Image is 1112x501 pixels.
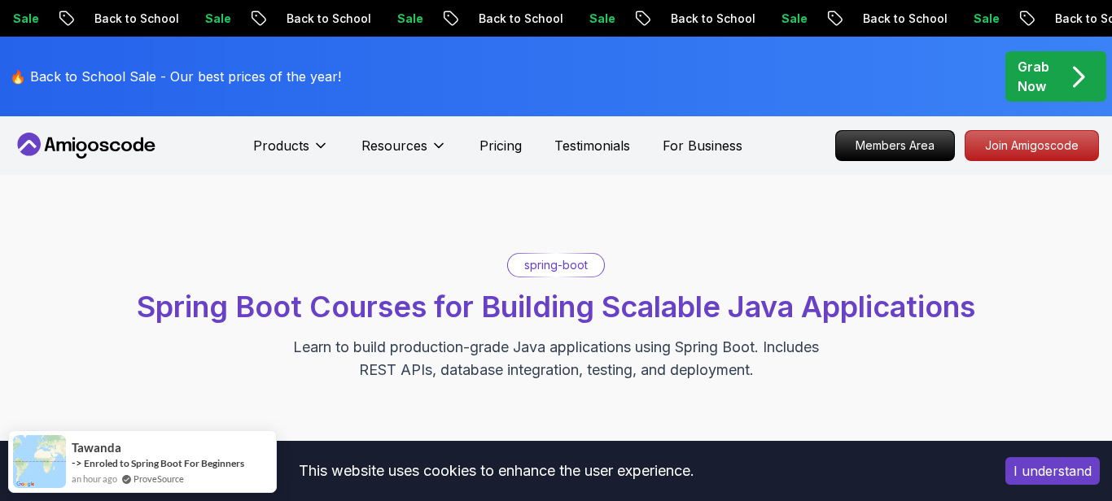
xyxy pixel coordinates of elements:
[845,11,956,27] p: Back to School
[379,11,431,27] p: Sale
[282,336,830,381] p: Learn to build production-grade Java applications using Spring Boot. Includes REST APIs, database...
[72,472,117,486] span: an hour ago
[361,136,427,155] p: Resources
[77,11,187,27] p: Back to School
[1018,57,1049,96] p: Grab Now
[764,11,816,27] p: Sale
[361,136,447,168] button: Resources
[72,441,121,455] span: tawanda
[1005,457,1100,485] button: Accept cookies
[269,11,379,27] p: Back to School
[12,453,981,489] div: This website uses cookies to enhance the user experience.
[653,11,764,27] p: Back to School
[479,136,522,155] a: Pricing
[253,136,329,168] button: Products
[134,472,184,486] a: ProveSource
[965,130,1099,161] a: Join Amigoscode
[461,11,571,27] p: Back to School
[554,136,630,155] a: Testimonials
[956,11,1008,27] p: Sale
[253,136,309,155] p: Products
[187,11,239,27] p: Sale
[72,456,82,469] span: ->
[836,131,954,160] p: Members Area
[13,435,66,488] img: provesource social proof notification image
[10,67,341,86] p: 🔥 Back to School Sale - Our best prices of the year!
[524,257,588,273] p: spring-boot
[663,136,742,155] a: For Business
[965,131,1098,160] p: Join Amigoscode
[571,11,624,27] p: Sale
[84,456,244,470] a: Enroled to Spring Boot For Beginners
[137,289,975,325] span: Spring Boot Courses for Building Scalable Java Applications
[835,130,955,161] a: Members Area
